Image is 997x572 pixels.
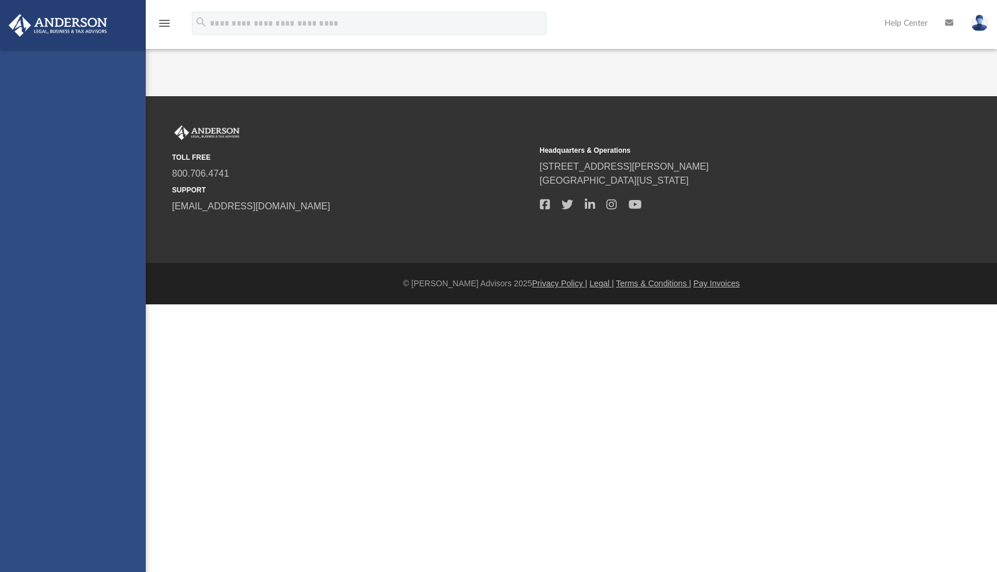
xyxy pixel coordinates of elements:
[157,22,171,30] a: menu
[195,16,208,29] i: search
[589,279,614,288] a: Legal |
[540,176,689,185] a: [GEOGRAPHIC_DATA][US_STATE]
[172,185,532,195] small: SUPPORT
[616,279,691,288] a: Terms & Conditions |
[693,279,739,288] a: Pay Invoices
[532,279,588,288] a: Privacy Policy |
[157,16,171,30] i: menu
[971,15,988,31] img: User Pic
[172,125,242,141] img: Anderson Advisors Platinum Portal
[146,278,997,290] div: © [PERSON_NAME] Advisors 2025
[540,162,709,171] a: [STREET_ADDRESS][PERSON_NAME]
[5,14,111,37] img: Anderson Advisors Platinum Portal
[172,152,532,163] small: TOLL FREE
[172,169,229,178] a: 800.706.4741
[540,145,900,156] small: Headquarters & Operations
[172,201,330,211] a: [EMAIL_ADDRESS][DOMAIN_NAME]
